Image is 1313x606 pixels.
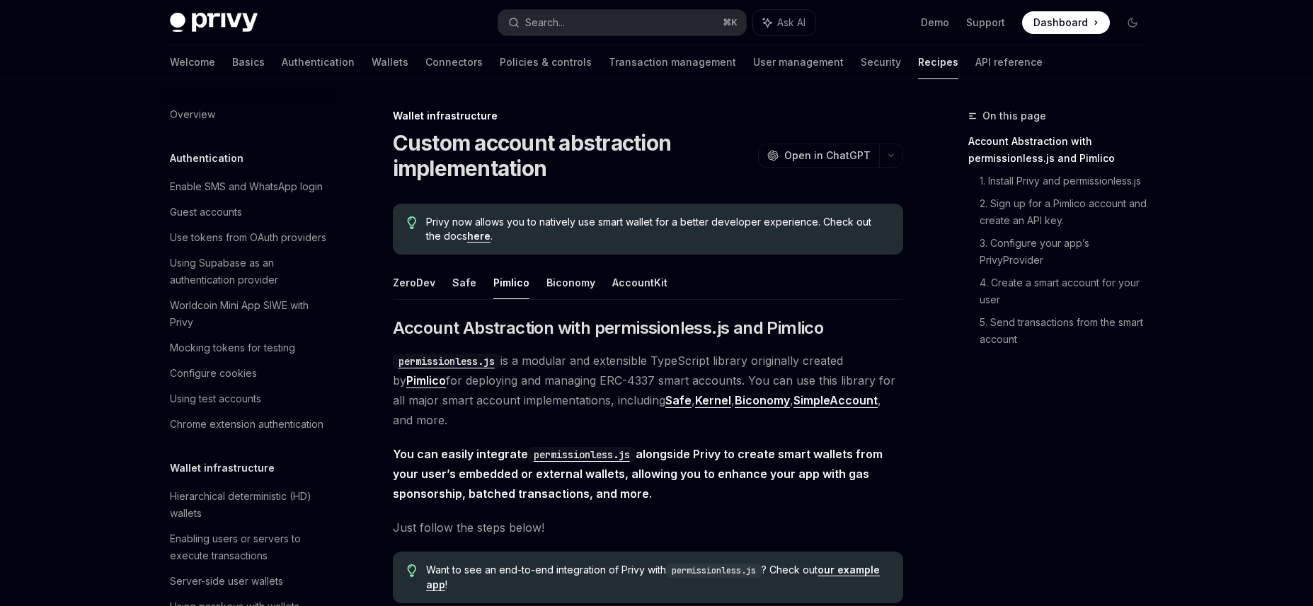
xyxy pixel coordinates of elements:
[452,266,476,299] button: Safe
[159,386,340,412] a: Using test accounts
[426,563,888,592] span: Want to see an end-to-end integration of Privy with ? Check out !
[407,564,417,577] svg: Tip
[393,354,500,368] a: permissionless.js
[170,13,258,33] img: dark logo
[918,45,958,79] a: Recipes
[1033,16,1088,30] span: Dashboard
[407,216,417,229] svg: Tip
[159,199,340,225] a: Guest accounts
[695,393,731,408] a: Kernel
[159,335,340,361] a: Mocking tokens for testing
[393,130,752,181] h1: Custom account abstraction implementation
[980,272,1155,311] a: 4. Create a smart account for your user
[406,373,446,388] strong: Pimlico
[968,130,1155,170] a: Account Abstraction with permissionless.js and Pimlico
[980,232,1155,272] a: 3. Configure your app’s PrivyProvider
[393,351,903,430] span: is a modular and extensible TypeScript library originally created by for deploying and managing E...
[467,230,491,243] a: here
[723,17,738,28] span: ⌘ K
[784,148,871,163] span: Open in ChatGPT
[159,102,340,127] a: Overview
[170,255,331,289] div: Using Supabase as an authentication provider
[170,416,323,433] div: Chrome extension authentication
[498,10,746,35] button: Search...⌘K
[666,564,762,578] code: permissionless.js
[170,573,283,590] div: Server-side user wallets
[159,412,340,437] a: Chrome extension authentication
[980,170,1155,192] a: 1. Install Privy and permissionless.js
[170,45,215,79] a: Welcome
[159,174,340,199] a: Enable SMS and WhatsApp login
[159,225,340,250] a: Use tokens from OAuth providers
[282,45,355,79] a: Authentication
[426,215,888,243] span: Privy now allows you to natively use smart wallet for a better developer experience. Check out th...
[159,569,340,594] a: Server-side user wallets
[170,530,331,564] div: Enabling users or servers to execute transactions
[982,107,1046,124] span: On this page
[170,204,242,221] div: Guest accounts
[980,311,1155,351] a: 5. Send transactions from the smart account
[170,106,215,123] div: Overview
[170,339,295,356] div: Mocking tokens for testing
[861,45,901,79] a: Security
[372,45,408,79] a: Wallets
[393,447,883,501] strong: You can easily integrate alongside Privy to create smart wallets from your user’s embedded or ext...
[1121,11,1144,34] button: Toggle dark mode
[393,266,435,299] button: ZeroDev
[170,178,323,195] div: Enable SMS and WhatsApp login
[921,16,949,30] a: Demo
[980,192,1155,232] a: 2. Sign up for a Pimlico account and create an API key.
[159,484,340,526] a: Hierarchical deterministic (HD) wallets
[393,518,903,537] span: Just follow the steps below!
[525,14,565,31] div: Search...
[528,447,636,461] a: permissionless.js
[777,16,805,30] span: Ask AI
[1022,11,1110,34] a: Dashboard
[753,45,844,79] a: User management
[393,317,824,339] span: Account Abstraction with permissionless.js and Pimlico
[609,45,736,79] a: Transaction management
[665,393,692,408] a: Safe
[753,10,815,35] button: Ask AI
[406,373,446,388] a: Pimlico
[735,393,790,408] a: Biconomy
[159,361,340,386] a: Configure cookies
[493,266,529,299] button: Pimlico
[975,45,1043,79] a: API reference
[170,390,261,407] div: Using test accounts
[966,16,1005,30] a: Support
[170,488,331,522] div: Hierarchical deterministic (HD) wallets
[393,354,500,369] code: permissionless.js
[546,266,595,299] button: Biconomy
[793,393,878,408] a: SimpleAccount
[159,526,340,569] a: Enabling users or servers to execute transactions
[159,250,340,293] a: Using Supabase as an authentication provider
[425,45,483,79] a: Connectors
[612,266,667,299] button: AccountKit
[500,45,592,79] a: Policies & controls
[393,109,903,123] div: Wallet infrastructure
[159,293,340,335] a: Worldcoin Mini App SIWE with Privy
[232,45,265,79] a: Basics
[170,365,257,382] div: Configure cookies
[170,150,243,167] h5: Authentication
[170,229,326,246] div: Use tokens from OAuth providers
[170,460,275,477] h5: Wallet infrastructure
[170,297,331,331] div: Worldcoin Mini App SIWE with Privy
[758,144,879,168] button: Open in ChatGPT
[528,447,636,462] code: permissionless.js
